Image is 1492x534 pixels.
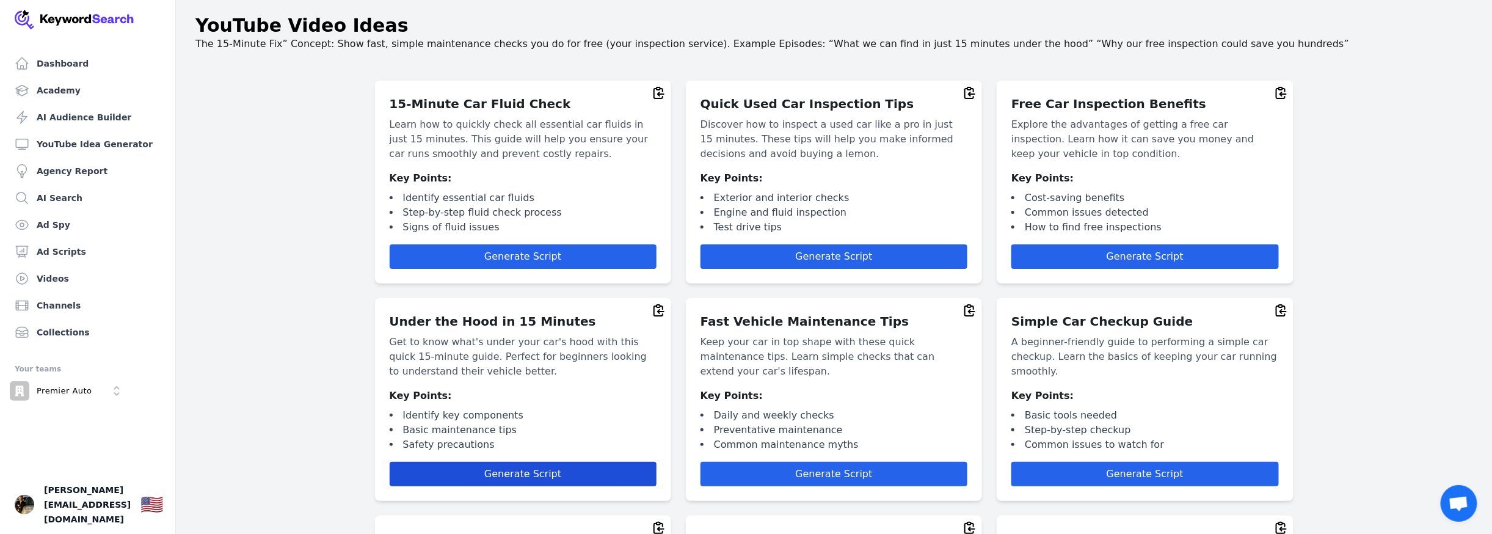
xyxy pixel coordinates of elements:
[484,468,561,480] span: Generate Script
[390,171,657,186] h3: Key Points:
[652,86,666,100] button: Copy to clipboard
[1011,191,1278,205] li: Cost-saving benefits
[1441,485,1477,522] a: Open chat
[701,205,967,220] li: Engine and fluid inspection
[1107,251,1184,262] span: Generate Script
[390,389,657,403] h3: Key Points:
[963,303,977,318] button: Copy to clipboard
[140,494,163,516] div: 🇺🇸
[701,313,967,330] h2: Fast Vehicle Maintenance Tips
[701,389,967,403] h3: Key Points:
[10,51,166,76] a: Dashboard
[390,437,657,452] li: Safety precautions
[1011,205,1278,220] li: Common issues detected
[652,303,666,318] button: Copy to clipboard
[484,251,561,262] span: Generate Script
[701,437,967,452] li: Common maintenance myths
[140,492,163,517] button: 🇺🇸
[10,186,166,210] a: AI Search
[15,10,134,29] img: Your Company
[195,15,409,37] h1: YouTube Video Ideas
[10,105,166,130] a: AI Audience Builder
[390,220,657,235] li: Signs of fluid issues
[701,423,967,437] li: Preventative maintenance
[176,15,1492,51] div: The 15-Minute Fix” Concept: Show fast, simple maintenance checks you do for free (your inspection...
[1011,313,1278,330] h2: Simple Car Checkup Guide
[1011,408,1278,423] li: Basic tools needed
[390,191,657,205] li: Identify essential car fluids
[10,320,166,345] a: Collections
[1011,220,1278,235] li: How to find free inspections
[390,462,657,486] button: Generate Script
[390,313,657,330] h2: Under the Hood in 15 Minutes
[1011,95,1278,112] h2: Free Car Inspection Benefits
[10,240,166,264] a: Ad Scripts
[390,335,657,379] p: Get to know what's under your car's hood with this quick 15-minute guide. Perfect for beginners l...
[701,95,967,112] h2: Quick Used Car Inspection Tips
[963,86,977,100] button: Copy to clipboard
[701,408,967,423] li: Daily and weekly checks
[701,117,967,161] p: Discover how to inspect a used car like a pro in just 15 minutes. These tips will help you make i...
[1011,389,1278,403] h3: Key Points:
[10,266,166,291] a: Videos
[1011,437,1278,452] li: Common issues to watch for
[15,362,161,376] div: Your teams
[701,244,967,269] button: Generate Script
[1107,468,1184,480] span: Generate Script
[37,386,92,397] p: Premier Auto
[701,191,967,205] li: Exterior and interior checks
[1011,244,1278,269] button: Generate Script
[10,78,166,103] a: Academy
[795,468,872,480] span: Generate Script
[15,495,34,514] button: Open user button
[390,408,657,423] li: Identify key components
[10,132,166,156] a: YouTube Idea Generator
[795,251,872,262] span: Generate Script
[1011,335,1278,379] p: A beginner-friendly guide to performing a simple car checkup. Learn the basics of keeping your ca...
[44,483,131,527] span: [PERSON_NAME][EMAIL_ADDRESS][DOMAIN_NAME]
[1011,462,1278,486] button: Generate Script
[10,159,166,183] a: Agency Report
[701,462,967,486] button: Generate Script
[390,117,657,161] p: Learn how to quickly check all essential car fluids in just 15 minutes. This guide will help you ...
[10,381,29,401] img: Premier Auto
[390,244,657,269] button: Generate Script
[390,205,657,220] li: Step-by-step fluid check process
[701,220,967,235] li: Test drive tips
[701,335,967,379] p: Keep your car in top shape with these quick maintenance tips. Learn simple checks that can extend...
[1274,303,1289,318] button: Copy to clipboard
[10,293,166,318] a: Channels
[1011,423,1278,437] li: Step-by-step checkup
[1011,117,1278,161] p: Explore the advantages of getting a free car inspection. Learn how it can save you money and keep...
[390,95,657,112] h2: 15-Minute Car Fluid Check
[1274,86,1289,100] button: Copy to clipboard
[701,171,967,186] h3: Key Points:
[1011,171,1278,186] h3: Key Points:
[10,213,166,237] a: Ad Spy
[390,423,657,437] li: Basic maintenance tips
[10,381,126,401] button: Open organization switcher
